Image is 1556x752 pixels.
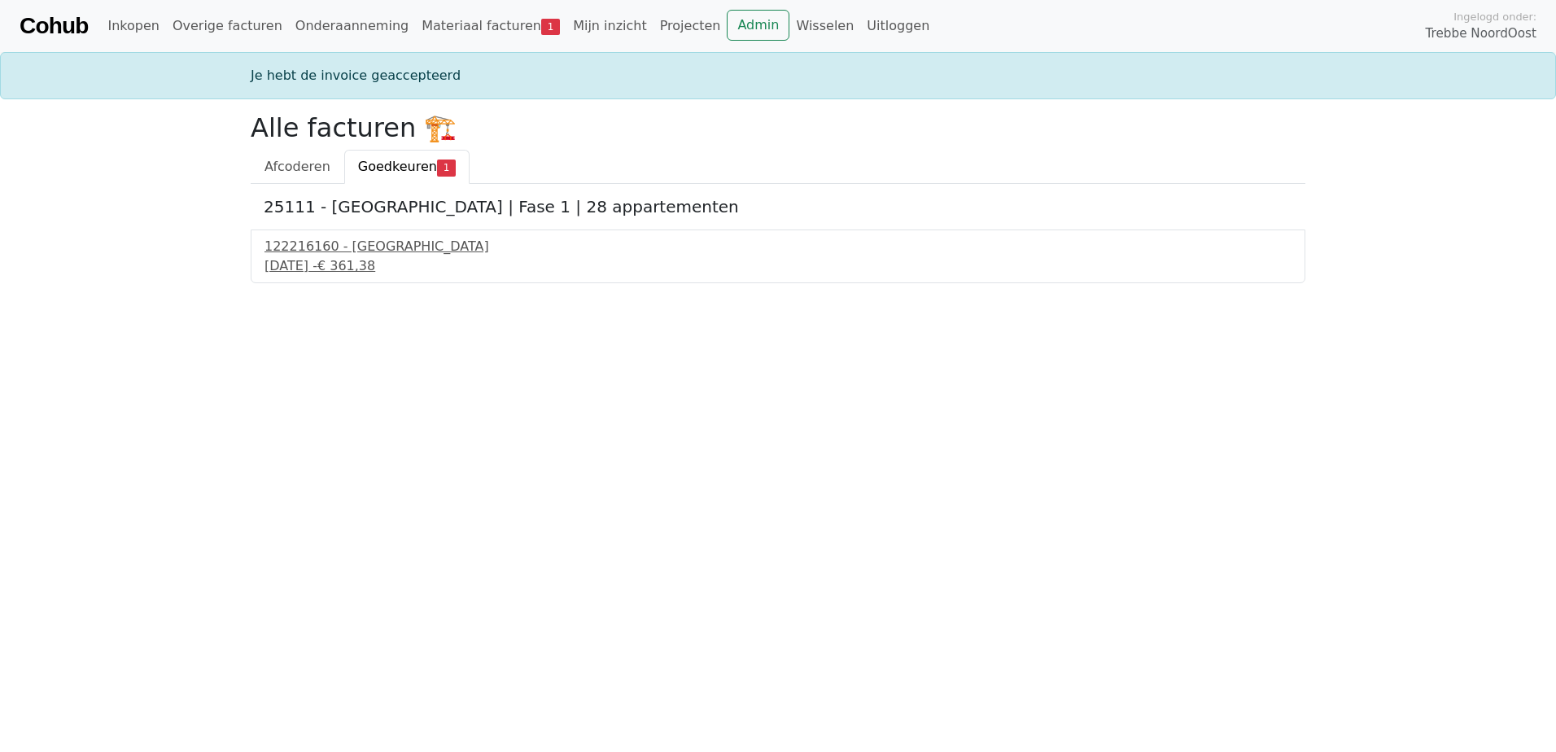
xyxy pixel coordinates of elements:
[241,66,1315,85] div: Je hebt de invoice geaccepteerd
[264,197,1292,216] h5: 25111 - [GEOGRAPHIC_DATA] | Fase 1 | 28 appartementen
[541,19,560,35] span: 1
[653,10,728,42] a: Projecten
[20,7,88,46] a: Cohub
[264,159,330,174] span: Afcoderen
[289,10,415,42] a: Onderaanneming
[860,10,936,42] a: Uitloggen
[358,159,437,174] span: Goedkeuren
[566,10,653,42] a: Mijn inzicht
[264,237,1292,256] div: 122216160 - [GEOGRAPHIC_DATA]
[264,256,1292,276] div: [DATE] -
[251,112,1305,143] h2: Alle facturen 🏗️
[727,10,789,41] a: Admin
[251,150,344,184] a: Afcoderen
[101,10,165,42] a: Inkopen
[437,160,456,176] span: 1
[344,150,470,184] a: Goedkeuren1
[789,10,860,42] a: Wisselen
[415,10,566,42] a: Materiaal facturen1
[1453,9,1536,24] span: Ingelogd onder:
[166,10,289,42] a: Overige facturen
[264,237,1292,276] a: 122216160 - [GEOGRAPHIC_DATA][DATE] -€ 361,38
[1426,24,1536,43] span: Trebbe NoordOost
[317,258,375,273] span: € 361,38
